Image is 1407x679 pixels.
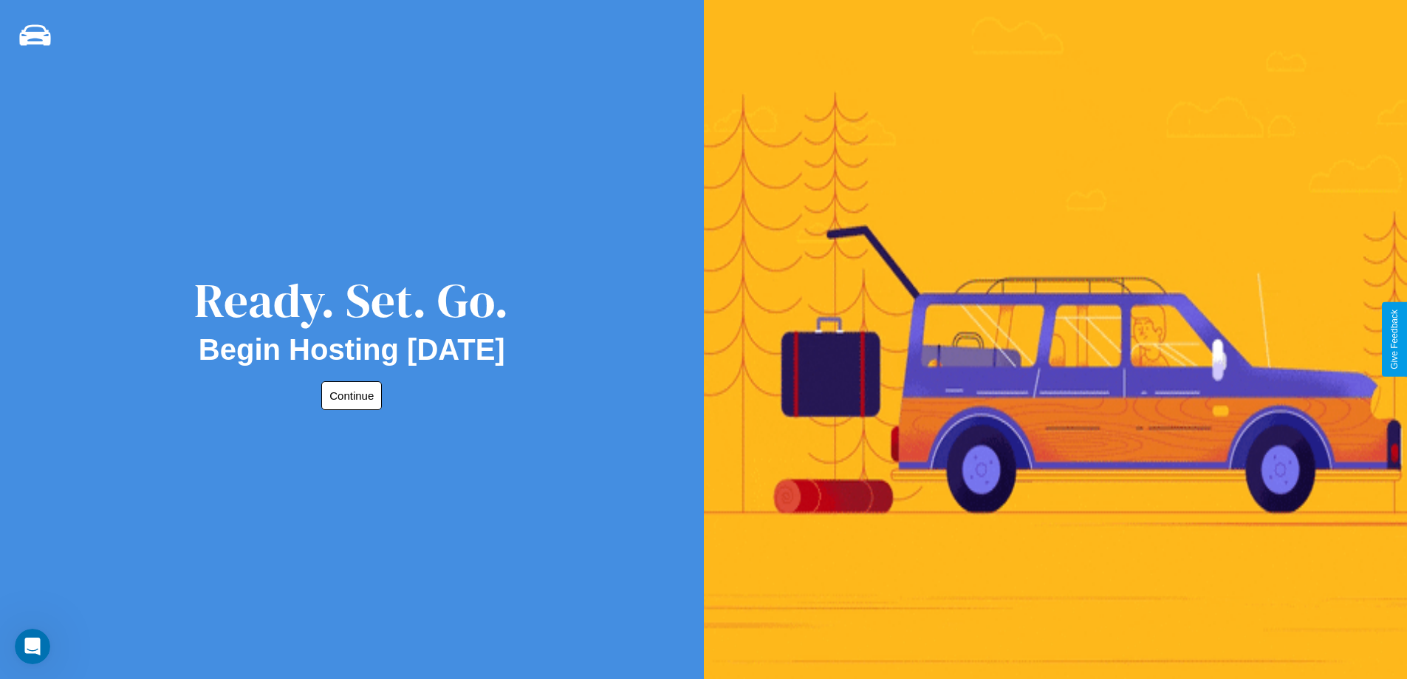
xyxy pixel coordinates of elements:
button: Continue [321,381,382,410]
div: Give Feedback [1389,310,1400,369]
iframe: Intercom live chat [15,629,50,664]
h2: Begin Hosting [DATE] [199,333,505,366]
div: Ready. Set. Go. [194,267,509,333]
